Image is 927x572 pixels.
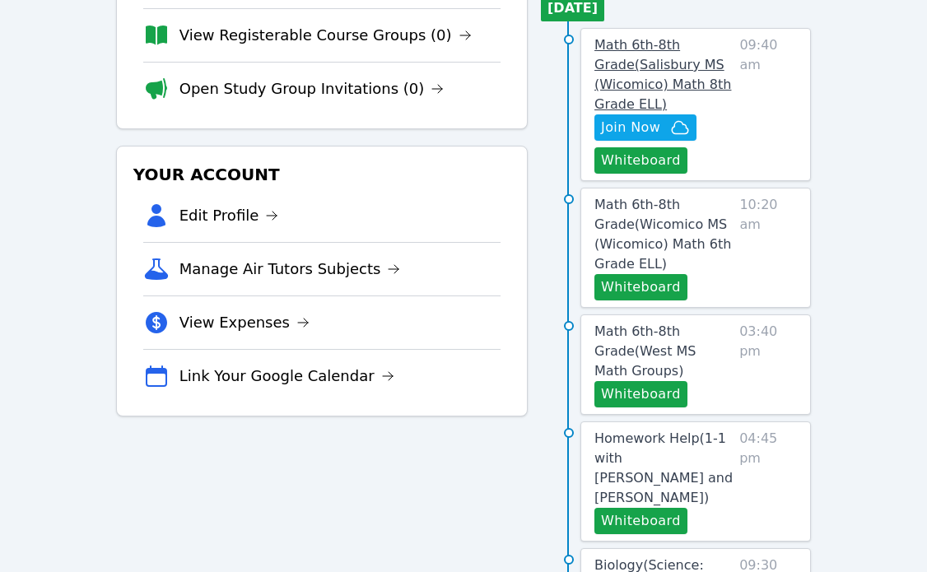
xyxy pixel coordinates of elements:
a: Homework Help(1-1 with [PERSON_NAME] and [PERSON_NAME]) [594,429,733,508]
button: Whiteboard [594,274,687,300]
a: Edit Profile [179,204,279,227]
a: Link Your Google Calendar [179,365,394,388]
a: Manage Air Tutors Subjects [179,258,401,281]
span: Math 6th-8th Grade ( Wicomico MS (Wicomico) Math 6th Grade ELL ) [594,197,731,272]
button: Whiteboard [594,508,687,534]
span: Math 6th-8th Grade ( West MS Math Groups ) [594,323,696,379]
span: 04:45 pm [739,429,797,534]
span: 03:40 pm [739,322,797,407]
button: Join Now [594,114,696,141]
h3: Your Account [130,160,514,189]
a: View Expenses [179,311,310,334]
span: 09:40 am [739,35,797,174]
a: Math 6th-8th Grade(West MS Math Groups) [594,322,733,381]
a: Open Study Group Invitations (0) [179,77,445,100]
button: Whiteboard [594,381,687,407]
button: Whiteboard [594,147,687,174]
span: Homework Help ( 1-1 with [PERSON_NAME] and [PERSON_NAME] ) [594,430,733,505]
span: 10:20 am [739,195,797,300]
span: Math 6th-8th Grade ( Salisbury MS (Wicomico) Math 8th Grade ELL ) [594,37,731,112]
span: Join Now [601,118,660,137]
a: Math 6th-8th Grade(Salisbury MS (Wicomico) Math 8th Grade ELL) [594,35,733,114]
a: View Registerable Course Groups (0) [179,24,472,47]
a: Math 6th-8th Grade(Wicomico MS (Wicomico) Math 6th Grade ELL) [594,195,733,274]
